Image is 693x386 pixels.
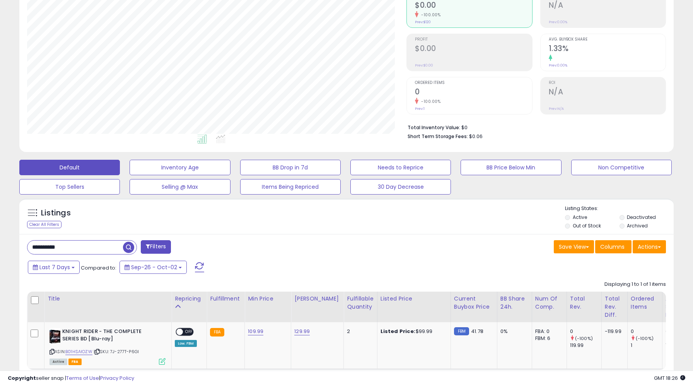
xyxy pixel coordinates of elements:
[408,122,660,132] li: $0
[565,205,674,212] p: Listing States:
[240,160,341,175] button: BB Drop in 7d
[39,263,70,271] span: Last 7 Days
[294,295,340,303] div: [PERSON_NAME]
[210,295,241,303] div: Fulfillment
[408,133,468,140] b: Short Term Storage Fees:
[100,374,134,382] a: Privacy Policy
[68,359,82,365] span: FBA
[549,20,567,24] small: Prev: 0.00%
[415,87,532,98] h2: 0
[381,295,447,303] div: Listed Price
[418,12,440,18] small: -100.00%
[535,328,561,335] div: FBA: 0
[535,335,561,342] div: FBM: 6
[604,281,666,288] div: Displaying 1 to 1 of 1 items
[49,328,60,343] img: 51hO38JzzgL._SL40_.jpg
[605,295,624,319] div: Total Rev. Diff.
[631,295,659,311] div: Ordered Items
[636,335,654,342] small: (-100%)
[183,329,195,335] span: OFF
[119,261,187,274] button: Sep-26 - Oct-02
[415,81,532,85] span: Ordered Items
[570,328,601,335] div: 0
[415,38,532,42] span: Profit
[415,44,532,55] h2: $0.00
[631,342,662,349] div: 1
[600,243,625,251] span: Columns
[554,240,594,253] button: Save View
[570,342,601,349] div: 119.99
[94,348,139,355] span: | SKU: 7J-277T-P6GI
[381,328,416,335] b: Listed Price:
[549,81,666,85] span: ROI
[130,160,230,175] button: Inventory Age
[175,340,197,347] div: Low. FBM
[8,374,36,382] strong: Copyright
[605,328,621,335] div: -119.99
[573,222,601,229] label: Out of Stock
[248,328,263,335] a: 109.99
[415,106,425,111] small: Prev: 1
[350,179,451,195] button: 30 Day Decrease
[347,295,374,311] div: Fulfillable Quantity
[549,63,567,68] small: Prev: 0.00%
[210,328,224,336] small: FBA
[8,375,134,382] div: seller snap | |
[570,295,598,311] div: Total Rev.
[19,179,120,195] button: Top Sellers
[461,160,561,175] button: BB Price Below Min
[131,263,177,271] span: Sep-26 - Oct-02
[549,44,666,55] h2: 1.33%
[28,261,80,274] button: Last 7 Days
[633,240,666,253] button: Actions
[535,295,563,311] div: Num of Comp.
[549,1,666,11] h2: N/A
[248,295,288,303] div: Min Price
[571,160,672,175] button: Non Competitive
[454,327,469,335] small: FBM
[48,295,168,303] div: Title
[500,295,529,311] div: BB Share 24h.
[418,99,440,104] small: -100.00%
[549,106,564,111] small: Prev: N/A
[627,214,656,220] label: Deactivated
[471,328,483,335] span: 41.78
[62,328,156,344] b: KNIGHT RIDER - THE COMPLETE SERIES BD [Blu-ray]
[49,328,166,364] div: ASIN:
[415,20,431,24] small: Prev: $120
[575,335,593,342] small: (-100%)
[631,328,662,335] div: 0
[347,328,371,335] div: 2
[381,328,445,335] div: $99.99
[41,208,71,219] h5: Listings
[19,160,120,175] button: Default
[469,133,483,140] span: $0.06
[65,348,92,355] a: B01HSAIOZW
[595,240,632,253] button: Columns
[408,124,460,131] b: Total Inventory Value:
[500,328,526,335] div: 0%
[654,374,685,382] span: 2025-10-10 18:26 GMT
[66,374,99,382] a: Terms of Use
[141,240,171,254] button: Filters
[627,222,648,229] label: Archived
[294,328,310,335] a: 129.99
[549,38,666,42] span: Avg. Buybox Share
[415,63,433,68] small: Prev: $0.00
[573,214,587,220] label: Active
[175,295,203,303] div: Repricing
[130,179,230,195] button: Selling @ Max
[49,359,67,365] span: All listings currently available for purchase on Amazon
[27,221,61,228] div: Clear All Filters
[415,1,532,11] h2: $0.00
[240,179,341,195] button: Items Being Repriced
[549,87,666,98] h2: N/A
[81,264,116,272] span: Compared to:
[454,295,494,311] div: Current Buybox Price
[350,160,451,175] button: Needs to Reprice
